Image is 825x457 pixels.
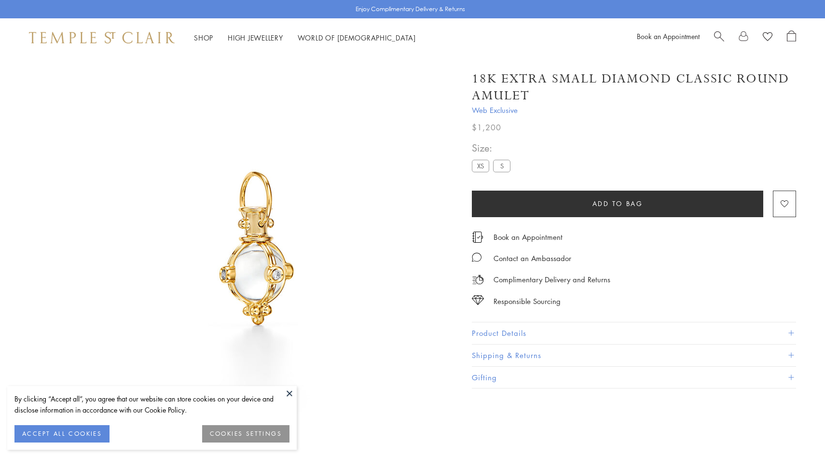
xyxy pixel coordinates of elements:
img: icon_appointment.svg [472,232,483,243]
img: Temple St. Clair [29,32,175,43]
img: icon_delivery.svg [472,274,484,286]
button: ACCEPT ALL COOKIES [14,425,110,443]
a: Search [714,30,724,45]
p: Enjoy Complimentary Delivery & Returns [356,4,465,14]
a: View Wishlist [763,30,772,45]
button: Add to bag [472,191,763,217]
button: Product Details [472,322,796,344]
button: Shipping & Returns [472,345,796,366]
a: ShopShop [194,33,213,42]
img: MessageIcon-01_2.svg [472,252,481,262]
h1: 18K Extra Small Diamond Classic Round Amulet [472,70,796,104]
div: Contact an Ambassador [494,252,571,264]
a: Book an Appointment [494,232,563,242]
button: COOKIES SETTINGS [202,425,289,443]
iframe: Gorgias live chat messenger [777,412,815,447]
img: P51800-R8 [63,57,449,443]
div: By clicking “Accept all”, you agree that our website can store cookies on your device and disclos... [14,393,289,415]
nav: Main navigation [194,32,416,44]
span: Add to bag [592,198,643,209]
img: icon_sourcing.svg [472,295,484,305]
a: High JewelleryHigh Jewellery [228,33,283,42]
span: Web Exclusive [472,104,796,116]
p: Complimentary Delivery and Returns [494,274,610,286]
label: S [493,160,510,172]
label: XS [472,160,489,172]
a: World of [DEMOGRAPHIC_DATA]World of [DEMOGRAPHIC_DATA] [298,33,416,42]
a: Book an Appointment [637,31,700,41]
span: $1,200 [472,121,501,134]
button: Gifting [472,367,796,388]
span: Size: [472,140,514,156]
a: Open Shopping Bag [787,30,796,45]
div: Responsible Sourcing [494,295,561,307]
